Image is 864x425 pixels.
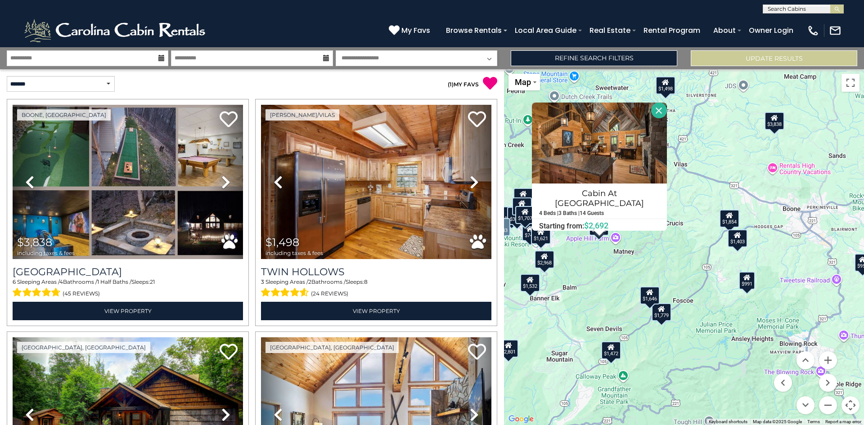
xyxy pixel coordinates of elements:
[796,396,814,414] button: Move down
[520,273,540,291] div: $1,532
[511,50,677,66] a: Refine Search Filters
[506,413,536,425] img: Google
[261,105,491,259] img: thumbnail_163265941.jpeg
[774,374,792,392] button: Move left
[17,250,75,256] span: including taxes & fees
[819,396,837,414] button: Zoom out
[510,22,581,38] a: Local Area Guide
[499,340,518,358] div: $2,801
[150,278,155,285] span: 21
[261,302,491,320] a: View Property
[261,278,491,300] div: Sleeping Areas / Bathrooms / Sleeps:
[59,278,63,285] span: 4
[656,76,675,94] div: $1,498
[515,206,535,224] div: $1,707
[468,343,486,362] a: Add to favorites
[580,210,604,216] h5: 14 Guests
[585,22,635,38] a: Real Estate
[265,236,299,249] span: $1,498
[558,210,580,216] h5: 3 Baths |
[739,272,755,290] div: $991
[13,302,243,320] a: View Property
[825,419,861,424] a: Report a map error
[651,103,667,118] button: Close
[709,419,747,425] button: Keyboard shortcuts
[265,342,399,353] a: [GEOGRAPHIC_DATA], [GEOGRAPHIC_DATA]
[539,210,558,216] h5: 4 Beds |
[532,186,666,210] h4: Cabin At [GEOGRAPHIC_DATA]
[720,209,739,227] div: $1,854
[364,278,368,285] span: 8
[13,266,243,278] a: [GEOGRAPHIC_DATA]
[532,183,667,231] a: Cabin At [GEOGRAPHIC_DATA] 4 Beds | 3 Baths | 14 Guests Starting from:$2,692
[97,278,131,285] span: 1 Half Baths /
[531,226,551,244] div: $1,621
[13,278,16,285] span: 6
[765,112,784,130] div: $3,838
[532,221,666,230] h6: Starting from:
[640,286,660,304] div: $1,646
[652,303,671,321] div: $1,779
[311,288,348,300] span: (24 reviews)
[584,221,608,230] span: $2,692
[513,188,533,206] div: $2,743
[829,24,841,37] img: mail-regular-white.png
[220,110,238,130] a: Add to favorites
[709,22,740,38] a: About
[261,266,491,278] a: Twin Hollows
[601,341,621,359] div: $1,472
[261,278,264,285] span: 3
[63,288,100,300] span: (45 reviews)
[401,25,430,36] span: My Favs
[508,74,540,90] button: Change map style
[448,81,454,88] span: ( )
[819,351,837,369] button: Zoom in
[17,342,150,353] a: [GEOGRAPHIC_DATA], [GEOGRAPHIC_DATA]
[265,109,339,121] a: [PERSON_NAME]/Vilas
[507,206,527,224] div: $3,043
[796,351,814,369] button: Move up
[841,396,859,414] button: Map camera controls
[744,22,798,38] a: Owner Login
[265,250,323,256] span: including taxes & fees
[753,419,802,424] span: Map data ©2025 Google
[807,419,820,424] a: Terms
[639,22,705,38] a: Rental Program
[13,278,243,300] div: Sleeping Areas / Bathrooms / Sleeps:
[13,266,243,278] h3: Wildlife Manor
[506,413,536,425] a: Open this area in Google Maps (opens a new window)
[807,24,819,37] img: phone-regular-white.png
[728,229,747,247] div: $1,403
[515,77,531,87] span: Map
[691,50,857,66] button: Update Results
[448,81,479,88] a: (1)MY FAVS
[841,74,859,92] button: Toggle fullscreen view
[522,223,538,241] div: $749
[220,343,238,362] a: Add to favorites
[535,250,554,268] div: $2,968
[17,236,52,249] span: $3,838
[22,17,209,44] img: White-1-2.png
[532,103,667,183] img: Cabin At Cool Springs
[441,22,506,38] a: Browse Rentals
[819,374,837,392] button: Move right
[450,81,452,88] span: 1
[17,109,111,121] a: Boone, [GEOGRAPHIC_DATA]
[389,25,432,36] a: My Favs
[13,105,243,259] img: thumbnail_168322864.jpeg
[512,197,532,215] div: $2,355
[308,278,311,285] span: 2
